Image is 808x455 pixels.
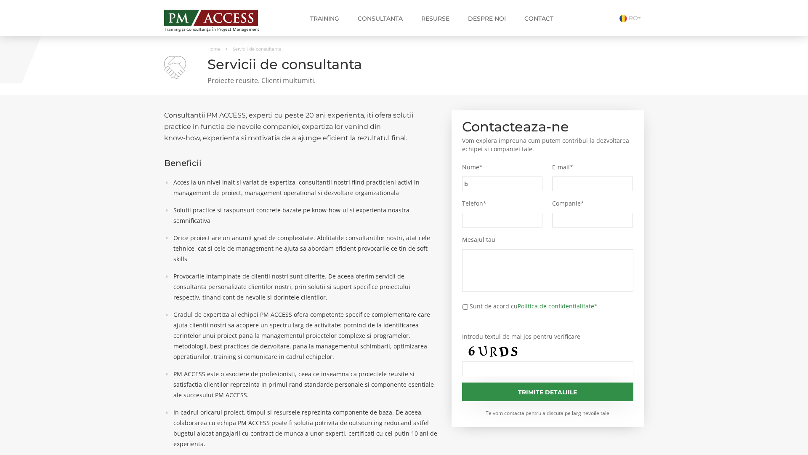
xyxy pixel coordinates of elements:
[415,10,456,27] a: Resurse
[164,10,258,26] img: PM ACCESS - Echipa traineri si consultanti certificati PMP: Narciss Popescu, Mihai Olaru, Monica ...
[462,383,634,401] input: Trimite detaliile
[518,10,560,27] a: Contact
[619,15,627,22] img: Romana
[169,309,439,362] li: Gradul de expertiza al echipei PM ACCESS ofera competente specifice complementare care ajuta clie...
[619,14,644,22] a: RO
[164,57,644,72] h1: Servicii de consultanta
[169,369,439,400] li: PM ACCESS este o asociere de profesionisti, ceea ce inseamna ca proiectele reusite si satisfactia...
[233,46,282,52] span: Servicii de consultanta
[462,163,543,171] label: Nume
[462,236,634,244] label: Mesajul tau
[462,409,634,417] small: Te vom contacta pentru a discuta pe larg nevoile tale
[462,333,634,340] label: Introdu textul de mai jos pentru verificare
[470,302,598,310] label: Sunt de acord cu *
[164,27,275,32] span: Training și Consultanță în Project Management
[169,205,439,226] li: Solutii practice si raspunsuri concrete bazate pe know-how-ul si experienta noastra semnificativa
[462,200,543,207] label: Telefon
[351,10,409,27] a: Consultanta
[164,76,644,86] p: Proiecte reusite. Clienti multumiti.
[169,407,439,449] li: In cadrul oricarui proiect, timpul si resursele reprezinta componente de baza. De aceea, colabora...
[518,302,594,310] a: Politica de confidentialitate
[164,7,275,32] a: Training și Consultanță în Project Management
[164,158,439,168] h3: Beneficii
[164,56,186,79] img: Servicii de consultanta
[552,200,633,207] label: Companie
[618,25,636,33] a: EN
[462,10,512,27] a: Despre noi
[207,46,221,52] a: Home
[169,177,439,198] li: Acces la un nivel inalt si variat de expertiza, consultantii nostri fiind practicieni activi in m...
[169,271,439,302] li: Provocarile intampinate de clientii nostri sunt diferite. De aceea oferim servicii de consultanta...
[618,26,626,33] img: Engleza
[304,10,346,27] a: Training
[164,110,439,144] h2: Consultantii PM ACCESS, experti cu peste 20 ani experienta, iti ofera solutii practice in functie...
[462,121,634,132] h2: Contacteaza-ne
[462,136,634,153] p: Vom explora impreuna cum putem contribui la dezvoltarea echipei si companiei tale.
[169,233,439,264] li: Orice proiect are un anumit grad de complexitate. Abilitatile consultantilor nostri, atat cele te...
[552,163,633,171] label: E-mail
